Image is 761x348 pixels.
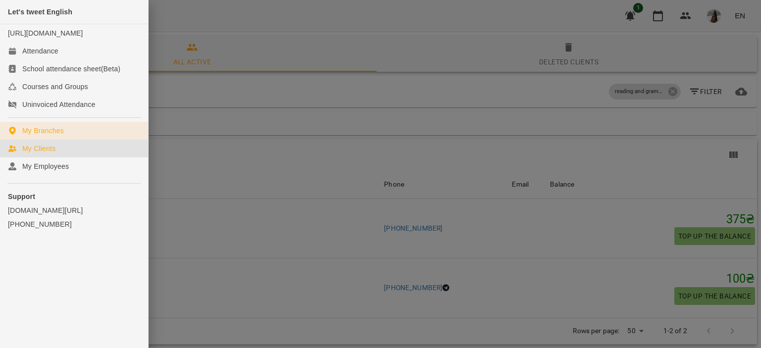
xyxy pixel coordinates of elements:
[22,161,69,171] div: My Employees
[8,8,72,16] span: Let's tweet English
[22,46,58,56] div: Attendance
[22,64,120,74] div: School attendance sheet(Beta)
[8,219,140,229] a: [PHONE_NUMBER]
[22,126,64,136] div: My Branches
[8,29,83,37] a: [URL][DOMAIN_NAME]
[22,144,55,153] div: My Clients
[22,99,95,109] div: Uninvoiced Attendance
[8,205,140,215] a: [DOMAIN_NAME][URL]
[8,192,140,201] p: Support
[22,82,88,92] div: Courses and Groups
